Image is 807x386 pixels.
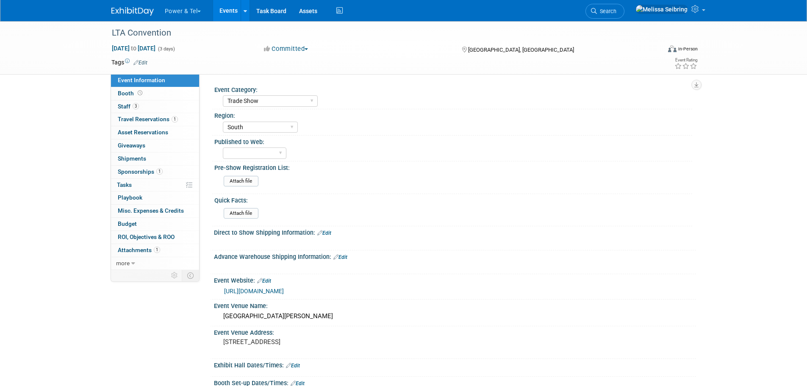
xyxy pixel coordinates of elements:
[635,5,688,14] img: Melissa Seibring
[116,260,130,267] span: more
[111,205,199,217] a: Misc. Expenses & Credits
[118,194,142,201] span: Playbook
[111,166,199,178] a: Sponsorships1
[130,45,138,52] span: to
[111,7,154,16] img: ExhibitDay
[133,103,139,109] span: 3
[111,126,199,139] a: Asset Reservations
[136,90,144,96] span: Booth not reserved yet
[156,168,163,175] span: 1
[111,179,199,192] a: Tasks
[214,136,692,146] div: Published to Web:
[118,129,168,136] span: Asset Reservations
[133,60,147,66] a: Edit
[261,44,311,53] button: Committed
[214,226,696,237] div: Direct to Show Shipping Information:
[111,74,199,87] a: Event Information
[118,155,146,162] span: Shipments
[111,87,199,100] a: Booth
[214,194,692,205] div: Quick Facts:
[585,4,624,19] a: Search
[214,300,696,310] div: Event Venue Name:
[223,338,405,346] pre: [STREET_ADDRESS]
[118,103,139,110] span: Staff
[182,270,199,281] td: Toggle Event Tabs
[111,139,199,152] a: Giveaways
[214,109,692,120] div: Region:
[118,220,137,227] span: Budget
[286,363,300,369] a: Edit
[117,181,132,188] span: Tasks
[118,233,175,240] span: ROI, Objectives & ROO
[109,25,648,41] div: LTA Convention
[317,230,331,236] a: Edit
[118,142,145,149] span: Giveaways
[118,247,160,253] span: Attachments
[111,231,199,244] a: ROI, Objectives & ROO
[224,288,284,294] a: [URL][DOMAIN_NAME]
[220,310,690,323] div: [GEOGRAPHIC_DATA][PERSON_NAME]
[674,58,697,62] div: Event Rating
[333,254,347,260] a: Edit
[678,46,698,52] div: In-Person
[111,244,199,257] a: Attachments1
[172,116,178,122] span: 1
[214,250,696,261] div: Advance Warehouse Shipping Information:
[111,153,199,165] a: Shipments
[111,113,199,126] a: Travel Reservations1
[111,218,199,230] a: Budget
[118,90,144,97] span: Booth
[154,247,160,253] span: 1
[468,47,574,53] span: [GEOGRAPHIC_DATA], [GEOGRAPHIC_DATA]
[167,270,182,281] td: Personalize Event Tab Strip
[668,45,677,52] img: Format-Inperson.png
[597,8,616,14] span: Search
[118,168,163,175] span: Sponsorships
[118,207,184,214] span: Misc. Expenses & Credits
[214,274,696,285] div: Event Website:
[257,278,271,284] a: Edit
[214,326,696,337] div: Event Venue Address:
[111,257,199,270] a: more
[111,192,199,204] a: Playbook
[611,44,698,57] div: Event Format
[111,44,156,52] span: [DATE] [DATE]
[157,46,175,52] span: (3 days)
[214,161,692,172] div: Pre-Show Registration List:
[111,58,147,67] td: Tags
[118,77,165,83] span: Event Information
[111,100,199,113] a: Staff3
[214,83,692,94] div: Event Category:
[118,116,178,122] span: Travel Reservations
[214,359,696,370] div: Exhibit Hall Dates/Times:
